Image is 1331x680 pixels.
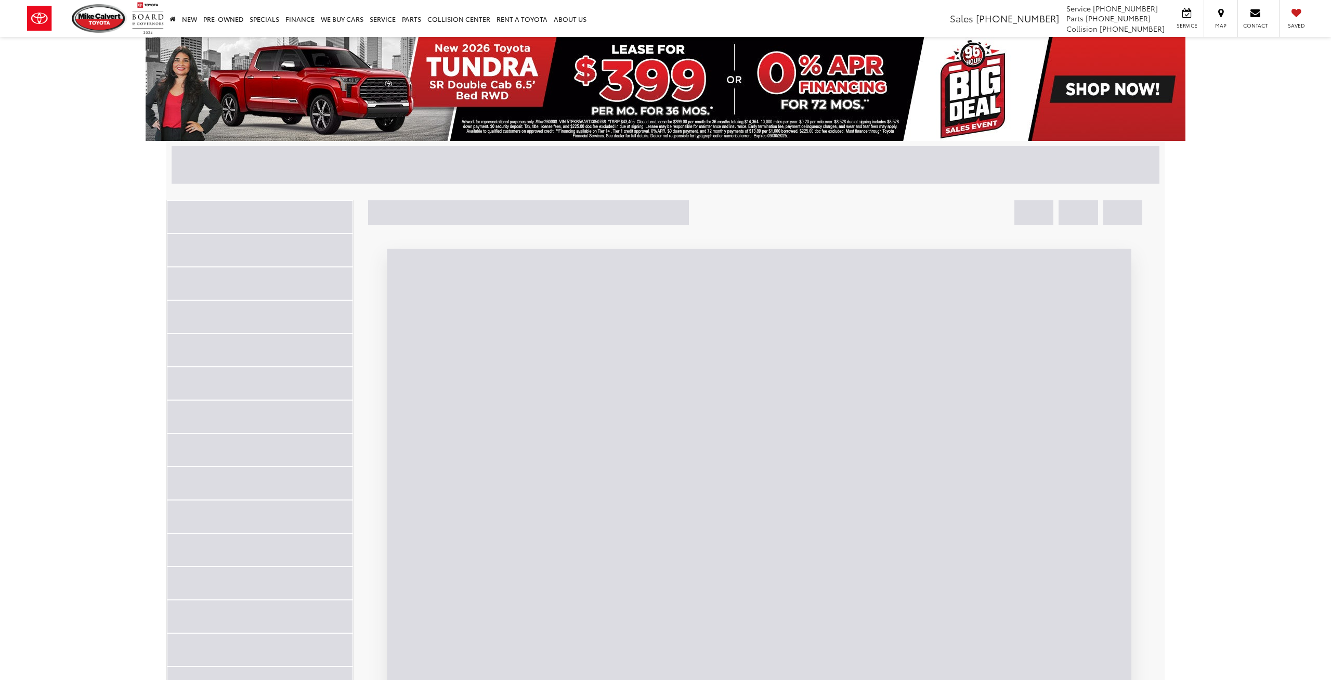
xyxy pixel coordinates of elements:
span: [PHONE_NUMBER] [1100,23,1165,34]
span: Saved [1285,22,1308,29]
span: Collision [1066,23,1098,34]
span: Service [1066,3,1091,14]
img: New 2026 Toyota Tundra [146,37,1185,141]
span: Contact [1243,22,1268,29]
span: Service [1175,22,1198,29]
span: [PHONE_NUMBER] [1086,13,1151,23]
span: [PHONE_NUMBER] [1093,3,1158,14]
span: Sales [950,11,973,25]
img: Mike Calvert Toyota [72,4,127,33]
span: Parts [1066,13,1084,23]
span: Map [1209,22,1232,29]
span: [PHONE_NUMBER] [976,11,1059,25]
